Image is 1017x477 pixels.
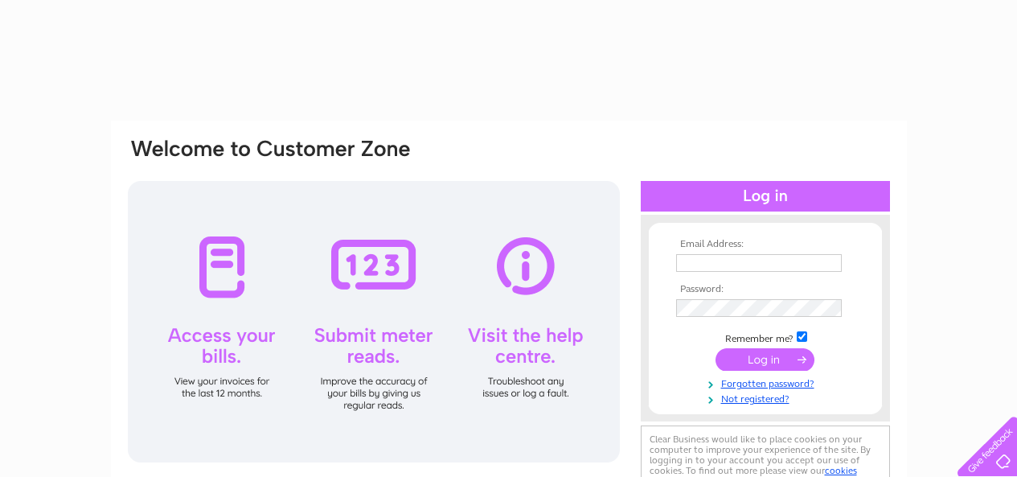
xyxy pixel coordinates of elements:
[672,239,859,250] th: Email Address:
[672,329,859,345] td: Remember me?
[676,375,859,390] a: Forgotten password?
[672,284,859,295] th: Password:
[716,348,814,371] input: Submit
[676,390,859,405] a: Not registered?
